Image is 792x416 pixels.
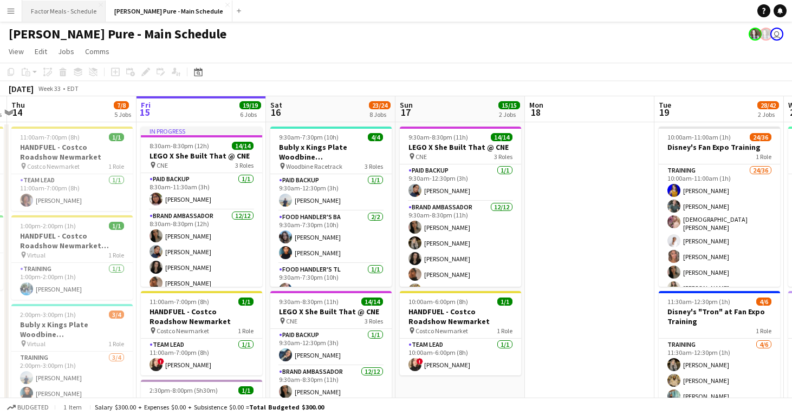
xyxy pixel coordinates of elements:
[157,161,168,169] span: CNE
[398,106,413,118] span: 17
[400,100,413,110] span: Sun
[109,311,124,319] span: 3/4
[11,127,133,211] div: 11:00am-7:00pm (8h)1/1HANDFUEL - Costco Roadshow Newmarket Costco Newmarket1 RoleTeam Lead1/111:0...
[758,110,778,118] div: 2 Jobs
[141,173,262,210] app-card-role: Paid Backup1/18:30am-11:30am (3h)[PERSON_NAME]
[756,153,771,161] span: 1 Role
[361,298,383,306] span: 14/14
[150,386,218,394] span: 2:30pm-8:00pm (5h30m)
[528,106,543,118] span: 18
[416,153,427,161] span: CNE
[667,133,731,141] span: 10:00am-11:00am (1h)
[108,340,124,348] span: 1 Role
[141,307,262,326] h3: HANDFUEL - Costco Roadshow Newmarket
[286,317,297,325] span: CNE
[249,403,324,411] span: Total Budgeted $300.00
[368,133,383,141] span: 4/4
[400,142,521,152] h3: LEGO X She Built That @ CNE
[369,110,390,118] div: 8 Jobs
[408,298,468,306] span: 10:00am-6:00pm (8h)
[240,110,261,118] div: 6 Jobs
[22,1,106,22] button: Factor Meals - Schedule
[365,317,383,325] span: 3 Roles
[659,100,671,110] span: Tue
[659,127,780,287] app-job-card: 10:00am-11:00am (1h)24/36Disney's Fan Expo Training1 RoleTraining24/3610:00am-11:00am (1h)[PERSON...
[365,162,383,170] span: 3 Roles
[270,142,392,162] h3: Bubly x Kings Plate Woodbine [GEOGRAPHIC_DATA]
[27,162,80,170] span: Costco Newmarket
[279,133,339,141] span: 9:30am-7:30pm (10h)
[114,110,131,118] div: 5 Jobs
[756,327,771,335] span: 1 Role
[416,327,468,335] span: Costco Newmarket
[369,101,391,109] span: 23/24
[11,142,133,162] h3: HANDFUEL - Costco Roadshow Newmarket
[108,162,124,170] span: 1 Role
[400,127,521,287] app-job-card: 9:30am-8:30pm (11h)14/14LEGO X She Built That @ CNE CNE3 RolesPaid Backup1/19:30am-12:30pm (3h)[P...
[400,291,521,375] app-job-card: 10:00am-6:00pm (8h)1/1HANDFUEL - Costco Roadshow Newmarket Costco Newmarket1 RoleTeam Lead1/110:0...
[270,100,282,110] span: Sat
[141,100,151,110] span: Fri
[497,327,512,335] span: 1 Role
[270,307,392,316] h3: LEGO X She Built That @ CNE
[270,211,392,263] app-card-role: Food Handler's BA2/29:30am-7:30pm (10h)[PERSON_NAME][PERSON_NAME]
[757,101,779,109] span: 28/42
[20,133,80,141] span: 11:00am-7:00pm (8h)
[11,320,133,339] h3: Bubly x Kings Plate Woodbine [GEOGRAPHIC_DATA]
[269,106,282,118] span: 16
[11,100,25,110] span: Thu
[35,47,47,56] span: Edit
[9,83,34,94] div: [DATE]
[238,386,254,394] span: 1/1
[106,1,232,22] button: [PERSON_NAME] Pure - Main Schedule
[157,327,209,335] span: Costco Newmarket
[759,28,772,41] app-user-avatar: Ashleigh Rains
[11,231,133,250] h3: HANDFUEL - Costco Roadshow Newmarket Training
[270,174,392,211] app-card-role: Paid Backup1/19:30am-12:30pm (3h)[PERSON_NAME]
[529,100,543,110] span: Mon
[400,339,521,375] app-card-role: Team Lead1/110:00am-6:00pm (8h)![PERSON_NAME]
[114,101,129,109] span: 7/8
[400,201,521,411] app-card-role: Brand Ambassador12/129:30am-8:30pm (11h)[PERSON_NAME][PERSON_NAME][PERSON_NAME][PERSON_NAME][PERS...
[400,164,521,201] app-card-role: Paid Backup1/19:30am-12:30pm (3h)[PERSON_NAME]
[11,215,133,300] app-job-card: 1:00pm-2:00pm (1h)1/1HANDFUEL - Costco Roadshow Newmarket Training Virtual1 RoleTraining1/11:00pm...
[497,298,512,306] span: 1/1
[141,395,262,405] h3: Bacardi ( The Queensway)
[232,142,254,150] span: 14/14
[150,298,209,306] span: 11:00am-7:00pm (8h)
[667,298,730,306] span: 11:30am-12:30pm (1h)
[139,106,151,118] span: 15
[141,127,262,287] app-job-card: In progress8:30am-8:30pm (12h)14/14LEGO X She Built That @ CNE CNE3 RolesPaid Backup1/18:30am-11:...
[270,127,392,287] div: 9:30am-7:30pm (10h)4/4Bubly x Kings Plate Woodbine [GEOGRAPHIC_DATA] Woodbine Racetrack3 RolesPai...
[238,298,254,306] span: 1/1
[141,291,262,375] app-job-card: 11:00am-7:00pm (8h)1/1HANDFUEL - Costco Roadshow Newmarket Costco Newmarket1 RoleTeam Lead1/111:0...
[27,251,46,259] span: Virtual
[286,162,342,170] span: Woodbine Racetrack
[109,133,124,141] span: 1/1
[4,44,28,58] a: View
[5,401,50,413] button: Budgeted
[11,263,133,300] app-card-role: Training1/11:00pm-2:00pm (1h)[PERSON_NAME]
[11,174,133,211] app-card-role: Team Lead1/111:00am-7:00pm (8h)[PERSON_NAME]
[54,44,79,58] a: Jobs
[10,106,25,118] span: 14
[17,404,49,411] span: Budgeted
[108,251,124,259] span: 1 Role
[770,28,783,41] app-user-avatar: Tifany Scifo
[9,26,226,42] h1: [PERSON_NAME] Pure - Main Schedule
[408,133,468,141] span: 9:30am-8:30pm (11h)
[58,47,74,56] span: Jobs
[270,329,392,366] app-card-role: Paid Backup1/19:30am-12:30pm (3h)[PERSON_NAME]
[756,298,771,306] span: 4/6
[417,358,423,365] span: !
[657,106,671,118] span: 19
[67,84,79,93] div: EDT
[499,110,520,118] div: 2 Jobs
[238,327,254,335] span: 1 Role
[494,153,512,161] span: 3 Roles
[750,133,771,141] span: 24/36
